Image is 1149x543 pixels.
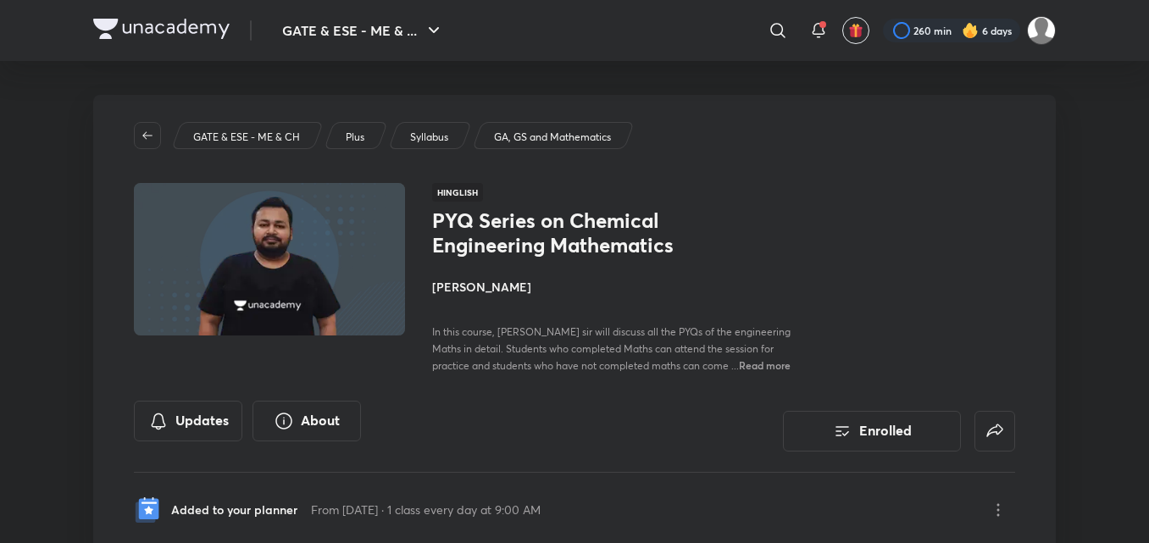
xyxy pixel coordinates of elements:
h4: [PERSON_NAME] [432,278,812,296]
p: Syllabus [410,130,448,145]
span: Hinglish [432,183,483,202]
span: In this course, [PERSON_NAME] sir will discuss all the PYQs of the engineering Maths in detail. S... [432,325,791,372]
a: GA, GS and Mathematics [491,130,614,145]
button: avatar [842,17,869,44]
img: streak [962,22,979,39]
button: Updates [134,401,242,441]
p: GATE & ESE - ME & CH [193,130,300,145]
button: GATE & ESE - ME & ... [272,14,454,47]
button: false [974,411,1015,452]
p: GA, GS and Mathematics [494,130,611,145]
a: GATE & ESE - ME & CH [191,130,303,145]
p: Plus [346,130,364,145]
button: About [253,401,361,441]
p: From [DATE] · 1 class every day at 9:00 AM [311,501,541,518]
img: pradhap B [1027,16,1056,45]
img: Thumbnail [131,181,408,337]
p: Added to your planner [171,501,297,518]
a: Syllabus [408,130,452,145]
a: Company Logo [93,19,230,43]
h1: PYQ Series on Chemical Engineering Mathematics [432,208,709,258]
a: Plus [343,130,368,145]
img: avatar [848,23,863,38]
span: Read more [739,358,791,372]
button: Enrolled [783,411,961,452]
img: Company Logo [93,19,230,39]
